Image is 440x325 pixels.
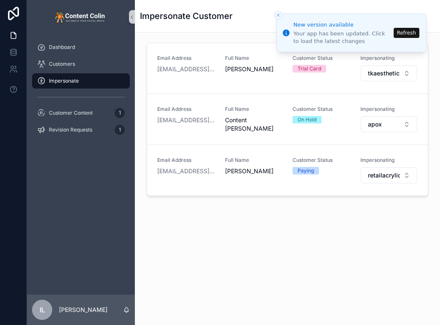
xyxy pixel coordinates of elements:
[157,65,215,73] a: [EMAIL_ADDRESS][DOMAIN_NAME]
[157,167,215,175] a: [EMAIL_ADDRESS][DOMAIN_NAME]
[225,106,283,113] span: Full Name
[157,116,215,124] a: [EMAIL_ADDRESS][DOMAIN_NAME]
[32,56,130,72] a: Customers
[49,44,75,51] span: Dashboard
[360,157,418,164] span: Impersonating
[49,61,75,67] span: Customers
[292,106,350,113] span: Customer Status
[32,73,130,89] a: Impersonate
[32,40,130,55] a: Dashboard
[32,105,130,121] a: Customer Content1
[298,65,321,73] div: Trial Card
[225,55,283,62] span: Full Name
[140,10,233,22] h1: Impersonate Customer
[361,65,418,81] button: Select Button
[274,11,282,19] button: Close toast
[292,157,350,164] span: Customer Status
[157,106,215,113] span: Email Address
[368,69,400,78] span: tkaesthetics
[225,116,283,133] span: Content [PERSON_NAME]
[27,34,135,148] div: scrollable content
[225,65,283,73] span: [PERSON_NAME]
[157,55,215,62] span: Email Address
[361,167,418,183] button: Select Button
[157,157,215,164] span: Email Address
[55,10,107,24] img: App logo
[293,30,391,45] div: Your app has been updated. Click to load the latest changes
[298,116,317,124] div: On Hold
[59,306,107,314] p: [PERSON_NAME]
[115,125,125,135] div: 1
[115,108,125,118] div: 1
[368,171,400,180] span: retailacrylics
[225,157,283,164] span: Full Name
[49,78,79,84] span: Impersonate
[32,122,130,137] a: Revision Requests1
[298,167,314,175] div: Paying
[225,167,283,175] span: [PERSON_NAME]
[293,21,391,29] div: New version available
[49,126,92,133] span: Revision Requests
[360,55,418,62] span: Impersonating
[360,106,418,113] span: Impersonating
[394,28,419,38] button: Refresh
[292,55,350,62] span: Customer Status
[40,305,45,315] span: IL
[368,120,382,129] span: apox
[49,110,93,116] span: Customer Content
[361,116,418,132] button: Select Button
